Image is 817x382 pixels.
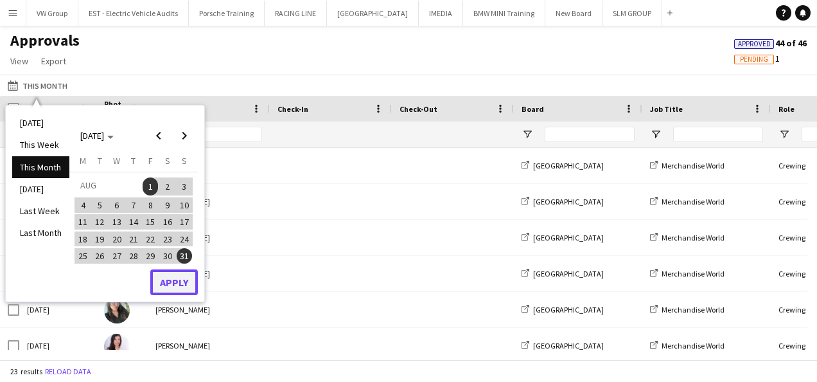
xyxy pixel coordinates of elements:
[142,197,159,214] button: 08-08-2025
[522,104,544,114] span: Board
[126,232,141,247] span: 21
[159,248,175,264] button: 30-08-2025
[146,123,171,149] button: Previous month
[673,127,763,142] input: Job Title Filter Input
[650,197,725,206] a: Merchandise World
[41,55,66,67] span: Export
[125,214,142,230] button: 14-08-2025
[113,155,120,167] span: W
[36,53,71,69] a: Export
[522,341,604,350] a: [GEOGRAPHIC_DATA]
[148,292,270,327] div: [PERSON_NAME]
[148,328,270,363] div: [PERSON_NAME]
[159,197,175,214] button: 09-08-2025
[533,161,604,170] span: [GEOGRAPHIC_DATA]
[650,233,725,242] a: Merchandise World
[109,214,125,230] button: 13-08-2025
[92,214,108,230] span: 12
[265,1,327,26] button: RACING LINE
[143,177,158,196] span: 1
[176,197,193,214] button: 10-08-2025
[80,155,86,167] span: M
[522,305,604,314] a: [GEOGRAPHIC_DATA]
[522,269,604,278] a: [GEOGRAPHIC_DATA]
[109,232,125,247] span: 20
[109,197,125,214] button: 06-08-2025
[533,341,604,350] span: [GEOGRAPHIC_DATA]
[522,161,604,170] a: [GEOGRAPHIC_DATA]
[533,305,604,314] span: [GEOGRAPHIC_DATA]
[12,112,69,134] li: [DATE]
[142,230,159,247] button: 22-08-2025
[533,269,604,278] span: [GEOGRAPHIC_DATA]
[125,197,142,214] button: 07-08-2025
[125,230,142,247] button: 21-08-2025
[545,1,602,26] button: New Board
[159,214,175,230] button: 16-08-2025
[738,40,771,48] span: Approved
[522,197,604,206] a: [GEOGRAPHIC_DATA]
[463,1,545,26] button: BMW MINI Training
[126,248,141,264] span: 28
[109,230,125,247] button: 20-08-2025
[171,123,197,149] button: Next month
[160,197,175,213] span: 9
[650,305,725,314] a: Merchandise World
[150,269,198,295] button: Apply
[148,155,153,167] span: F
[650,104,683,114] span: Job Title
[142,214,159,230] button: 15-08-2025
[148,148,270,183] div: Sunny Chatta
[177,232,192,247] span: 24
[778,129,790,140] button: Open Filter Menu
[662,341,725,350] span: Merchandise World
[545,127,635,142] input: Board Filter Input
[533,233,604,242] span: [GEOGRAPHIC_DATA]
[12,222,69,244] li: Last Month
[155,104,176,114] span: Name
[92,248,108,264] span: 26
[177,197,192,213] span: 10
[75,214,91,230] button: 11-08-2025
[148,256,270,291] div: [PERSON_NAME]
[5,53,33,69] a: View
[75,232,91,247] span: 18
[740,55,768,64] span: Pending
[75,197,91,214] button: 04-08-2025
[662,269,725,278] span: Merchandise World
[176,214,193,230] button: 17-08-2025
[75,248,91,264] button: 25-08-2025
[189,1,265,26] button: Porsche Training
[419,1,463,26] button: IMEDIA
[91,248,108,264] button: 26-08-2025
[109,214,125,230] span: 13
[533,197,604,206] span: [GEOGRAPHIC_DATA]
[143,197,158,213] span: 8
[662,233,725,242] span: Merchandise World
[75,197,91,213] span: 4
[26,1,78,26] button: VW Group
[662,161,725,170] span: Merchandise World
[10,55,28,67] span: View
[734,37,807,49] span: 44 of 46
[92,197,108,213] span: 5
[650,269,725,278] a: Merchandise World
[19,328,96,363] div: [DATE]
[42,365,94,379] button: Reload data
[5,78,70,93] button: This Month
[159,230,175,247] button: 23-08-2025
[160,214,175,230] span: 16
[650,161,725,170] a: Merchandise World
[75,124,119,147] button: Choose month and year
[98,155,102,167] span: T
[650,129,662,140] button: Open Filter Menu
[142,248,159,264] button: 29-08-2025
[109,248,125,264] button: 27-08-2025
[19,292,96,327] div: [DATE]
[12,134,69,156] li: This Week
[662,197,725,206] span: Merchandise World
[80,130,104,141] span: [DATE]
[91,214,108,230] button: 12-08-2025
[165,155,170,167] span: S
[160,232,175,247] span: 23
